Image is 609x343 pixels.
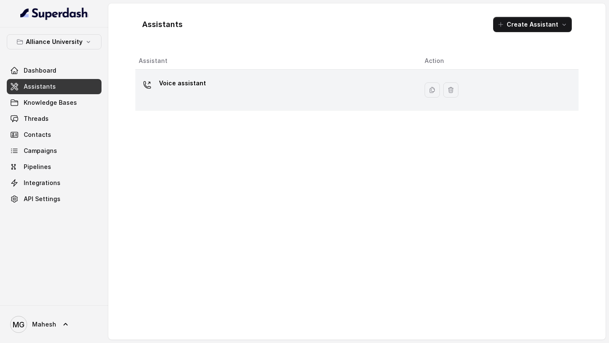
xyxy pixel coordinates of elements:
[7,34,101,49] button: Alliance University
[24,147,57,155] span: Campaigns
[7,159,101,174] a: Pipelines
[7,95,101,110] a: Knowledge Bases
[24,82,56,91] span: Assistants
[7,313,101,336] a: Mahesh
[135,52,418,70] th: Assistant
[418,52,579,70] th: Action
[13,320,25,329] text: MG
[159,76,206,90] p: Voice assistant
[24,66,56,75] span: Dashboard
[7,111,101,126] a: Threads
[24,163,51,171] span: Pipelines
[7,127,101,142] a: Contacts
[24,98,77,107] span: Knowledge Bases
[7,191,101,207] a: API Settings
[7,63,101,78] a: Dashboard
[7,143,101,158] a: Campaigns
[493,17,572,32] button: Create Assistant
[24,131,51,139] span: Contacts
[20,7,88,20] img: light.svg
[7,175,101,191] a: Integrations
[24,179,60,187] span: Integrations
[26,37,82,47] p: Alliance University
[7,79,101,94] a: Assistants
[32,320,56,329] span: Mahesh
[24,195,60,203] span: API Settings
[142,18,183,31] h1: Assistants
[24,114,49,123] span: Threads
